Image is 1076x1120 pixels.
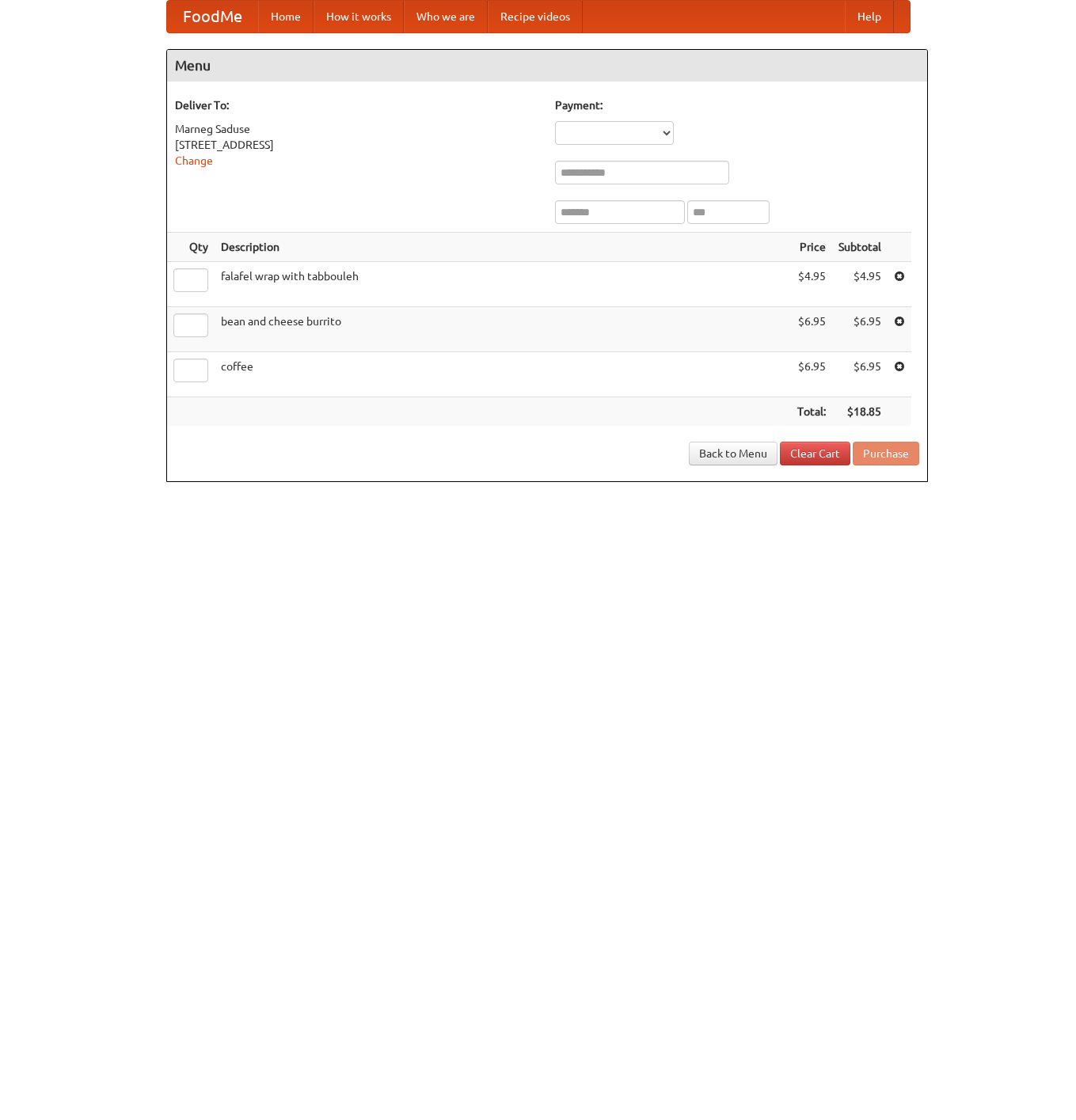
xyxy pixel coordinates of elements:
a: Recipe videos [488,1,583,32]
a: Home [258,1,314,32]
a: Change [175,154,213,167]
td: coffee [215,352,791,397]
a: Clear Cart [780,442,850,465]
a: Help [845,1,894,32]
td: $6.95 [832,307,888,352]
td: $6.95 [832,352,888,397]
td: $6.95 [791,352,832,397]
td: bean and cheese burrito [215,307,791,352]
button: Purchase [853,442,919,465]
div: Marneg Saduse [175,121,539,137]
div: [STREET_ADDRESS] [175,137,539,153]
th: Subtotal [832,233,888,262]
td: $4.95 [832,262,888,307]
th: Price [791,233,832,262]
td: $4.95 [791,262,832,307]
h5: Deliver To: [175,97,539,113]
a: How it works [314,1,404,32]
th: Description [215,233,791,262]
td: falafel wrap with tabbouleh [215,262,791,307]
a: Who we are [404,1,488,32]
h5: Payment: [555,97,919,113]
th: $18.85 [832,397,888,427]
th: Qty [167,233,215,262]
td: $6.95 [791,307,832,352]
a: Back to Menu [689,442,778,465]
a: FoodMe [167,1,258,32]
h4: Menu [167,50,927,82]
th: Total: [791,397,832,427]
